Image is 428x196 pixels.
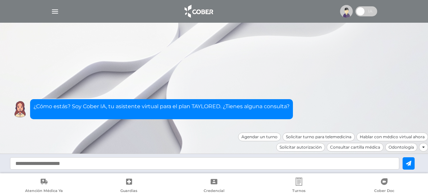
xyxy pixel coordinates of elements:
[181,3,216,19] img: logo_cober_home-white.png
[1,178,86,195] a: Atención Médica Ya
[12,101,28,118] img: Cober IA
[33,103,290,111] p: ¿Cómo estás? Soy Cober IA, tu asistente virtual para el plan TAYLORED. ¿Tienes alguna consulta?
[204,188,224,194] span: Credencial
[374,188,394,194] span: Cober Doc
[327,143,384,152] div: Consultar cartilla médica
[342,178,427,195] a: Cober Doc
[283,133,355,141] div: Solicitar turno para telemedicina
[256,178,341,195] a: Turnos
[86,178,171,195] a: Guardias
[25,188,63,194] span: Atención Médica Ya
[292,188,306,194] span: Turnos
[385,143,417,152] div: Odontología
[120,188,137,194] span: Guardias
[172,178,256,195] a: Credencial
[51,7,59,16] img: Cober_menu-lines-white.svg
[356,133,428,141] div: Hablar con médico virtual ahora
[238,133,281,141] div: Agendar un turno
[276,143,325,152] div: Solicitar autorización
[340,5,353,18] img: profile-placeholder.svg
